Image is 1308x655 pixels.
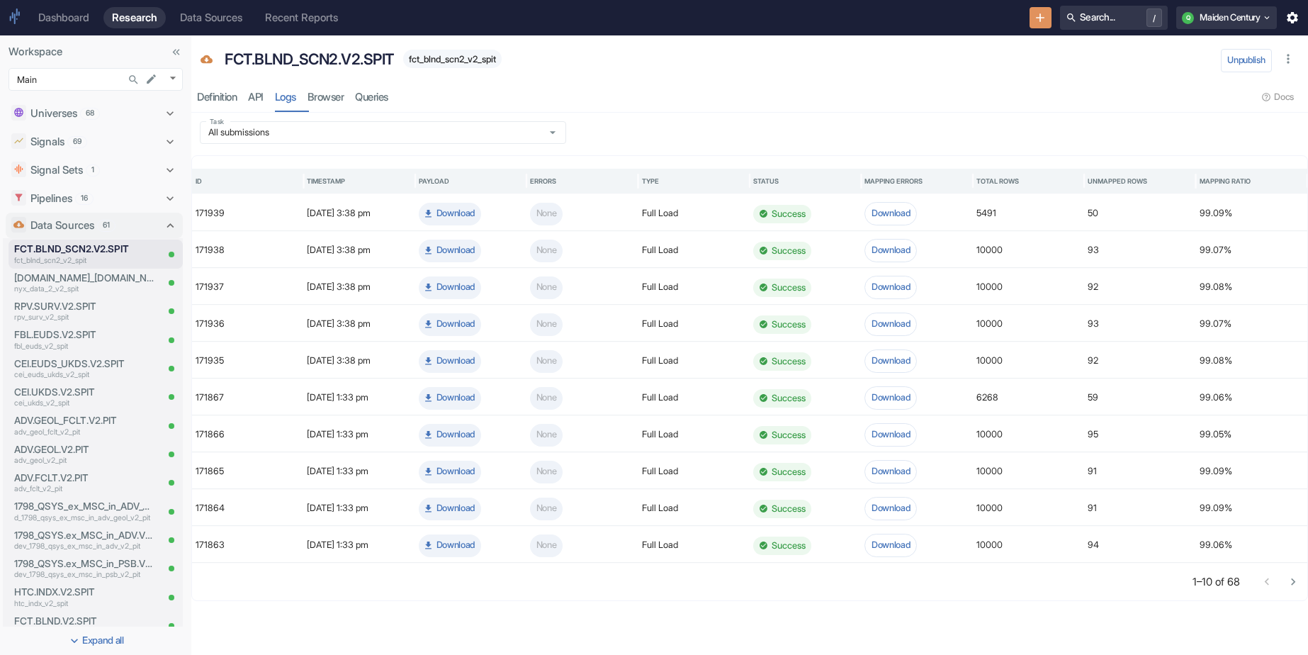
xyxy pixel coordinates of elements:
div: Full Load [638,452,750,489]
div: 10000 [973,415,1084,452]
div: 95 [1084,415,1195,452]
span: 16 [76,193,93,204]
p: Signals [30,134,64,150]
a: ADV.GEOL_FCLT.V2.PITadv_geol_fclt_v2_pit [14,413,156,437]
button: Open [544,124,561,141]
div: 92 [1084,268,1195,305]
span: Data Source [201,54,213,68]
div: Full Load [638,194,750,231]
div: October 9th 2025, 3:38 pm [303,194,415,231]
button: Sort [660,176,670,186]
button: edit [142,69,161,89]
a: ADV.GEOL.V2.PITadv_geol_v2_pit [14,442,156,466]
div: October 8th 2025, 1:33 pm [303,452,415,489]
div: 99.09% [1196,452,1307,489]
p: nyx_data_2_v2_spit [14,284,156,295]
div: Full Load [638,305,750,342]
label: Task [210,117,224,127]
div: Success [759,233,806,269]
div: October 9th 2025, 3:38 pm [303,268,415,305]
p: fct_blnd_scn2_v2_spit [14,255,156,267]
div: Mapping Errors [864,177,923,185]
p: Signal Sets [30,162,83,178]
div: Payload [419,177,449,185]
div: Full Load [638,268,750,305]
p: rpv_surv_v2_spit [14,312,156,323]
div: 10000 [973,342,1084,379]
p: cei_ukds_v2_spit [14,398,156,409]
p: Workspace [9,44,183,60]
button: Download [419,424,481,447]
div: 171867 [192,379,303,415]
div: Universes68 [6,101,183,126]
button: Sort [1251,176,1262,186]
div: Timestamp [307,177,345,185]
span: fct_blnd_scn2_v2_spit [403,54,502,65]
button: Download [864,202,916,225]
button: Download [419,240,481,262]
a: CEI.EUDS_UKDS.V2.SPITcei_euds_ukds_v2_spit [14,357,156,381]
div: Research [112,11,157,24]
div: 50 [1084,194,1195,231]
div: Main [9,68,183,91]
div: 171864 [192,489,303,526]
a: ADV.FCLT.V2.PITadv_fclt_v2_pit [14,471,156,495]
div: 5491 [973,194,1084,231]
button: Download [419,276,481,299]
button: Unpublish [1221,49,1272,72]
div: Signal Sets1 [6,157,183,183]
a: 1798_QSYS_ex_MSC_in_ADV_GEOL.V2.PITd_1798_qsys_ex_msc_in_adv_geol_v2_pit [14,499,156,523]
p: htc_indx_v2_spit [14,598,156,610]
span: 1 [86,164,99,176]
button: Download [419,350,481,373]
div: 10000 [973,231,1084,268]
a: [DOMAIN_NAME]_[DOMAIN_NAME]nyx_data_2_v2_spit [14,271,156,295]
a: HTC.INDX.V2.SPIThtc_indx_v2_spit [14,585,156,609]
a: Data Sources [171,7,251,28]
div: October 8th 2025, 1:33 pm [303,415,415,452]
div: 99.06% [1196,379,1307,415]
div: October 8th 2025, 1:33 pm [303,379,415,415]
button: Download [864,349,916,372]
div: October 9th 2025, 3:38 pm [303,231,415,268]
div: resource tabs [191,83,1308,112]
a: Recent Reports [256,7,346,28]
button: Download [864,460,916,483]
button: Search.../ [1060,6,1168,30]
button: Sort [1020,176,1030,186]
button: Sort [779,176,790,186]
div: Success [759,454,806,490]
a: API [242,83,269,112]
div: Dashboard [38,11,89,24]
div: Data Sources [180,11,242,24]
div: 91 [1084,452,1195,489]
button: Sort [923,176,934,186]
a: Logs [269,83,302,112]
button: Download [419,313,481,336]
p: ADV.FCLT.V2.PIT [14,471,156,485]
div: Full Load [638,415,750,452]
p: adv_geol_v2_pit [14,455,156,466]
div: 99.05% [1196,415,1307,452]
span: 61 [98,220,115,231]
p: FCT.BLND_SCN2.V2.SPIT [14,242,156,256]
a: Browser [302,83,350,112]
div: 171938 [192,231,303,268]
div: October 8th 2025, 1:33 pm [303,526,415,563]
button: Download [864,423,916,446]
p: HTC.INDX.V2.SPIT [14,585,156,599]
p: adv_geol_fclt_v2_pit [14,427,156,438]
span: 68 [81,108,99,119]
button: Go to next page [1280,569,1306,595]
button: Search... [124,70,143,89]
div: Mapping Ratio [1200,177,1251,185]
div: October 9th 2025, 3:38 pm [303,305,415,342]
div: 10000 [973,268,1084,305]
div: 93 [1084,305,1195,342]
div: 99.07% [1196,305,1307,342]
button: Sort [557,176,568,186]
p: d_1798_qsys_ex_msc_in_adv_geol_v2_pit [14,513,156,524]
a: Queries [349,83,394,112]
div: 171939 [192,194,303,231]
div: Total Rows [976,177,1019,185]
